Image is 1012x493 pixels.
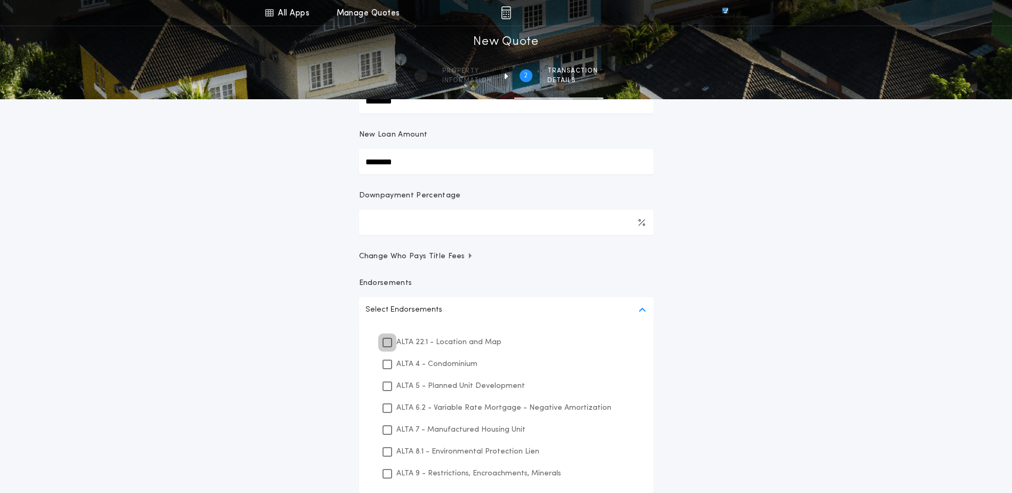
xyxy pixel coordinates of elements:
p: ALTA 4 - Condominium [396,359,477,370]
p: ALTA 5 - Planned Unit Development [396,380,525,392]
img: img [501,6,511,19]
button: Change Who Pays Title Fees [359,251,654,262]
p: Select Endorsements [365,304,442,316]
span: Property [442,67,492,75]
span: details [547,76,598,85]
p: ALTA 22.1 - Location and Map [396,337,501,348]
p: Endorsements [359,278,654,289]
span: information [442,76,492,85]
input: New Loan Amount [359,149,654,174]
span: Transaction [547,67,598,75]
ul: Select Endorsements [359,323,654,493]
input: Sale Price [359,88,654,114]
p: ALTA 9 - Restrictions, Encroachments, Minerals [396,468,561,479]
h2: 2 [524,71,528,80]
p: ALTA 7 - Manufactured Housing Unit [396,424,525,435]
p: Downpayment Percentage [359,190,461,201]
input: Downpayment Percentage [359,210,654,235]
p: ALTA 8.1 - Environmental Protection Lien [396,446,539,457]
span: Change Who Pays Title Fees [359,251,474,262]
h1: New Quote [473,34,538,51]
p: ALTA 6.2 - Variable Rate Mortgage - Negative Amortization [396,402,611,414]
p: New Loan Amount [359,130,428,140]
img: vs-icon [703,7,747,18]
button: Select Endorsements [359,297,654,323]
